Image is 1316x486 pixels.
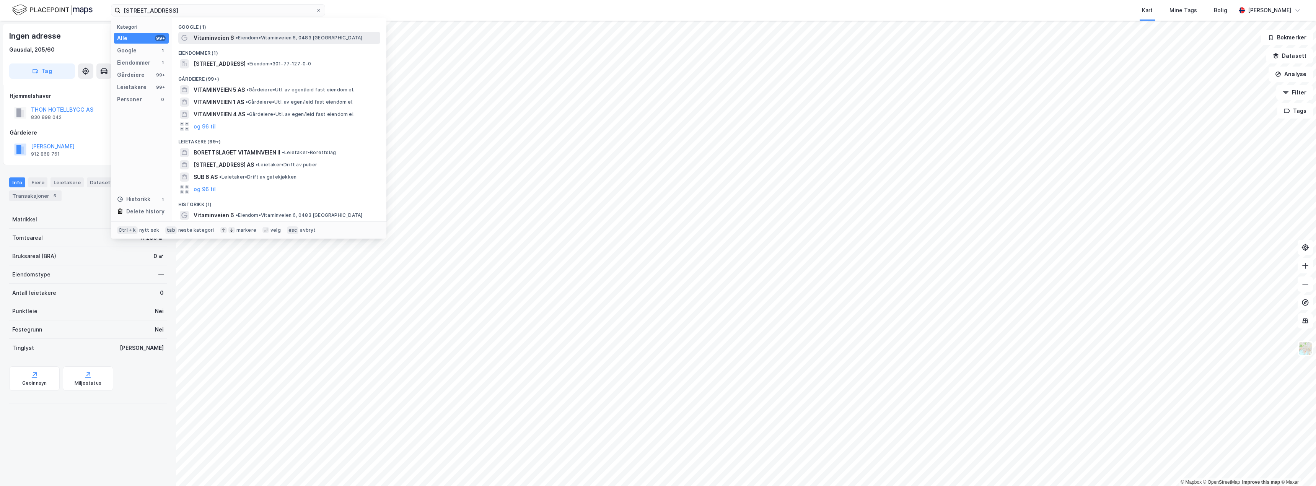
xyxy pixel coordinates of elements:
div: 912 868 761 [31,151,60,157]
div: Delete history [126,207,164,216]
div: Leietakere (99+) [172,133,386,146]
span: VITAMINVEIEN 1 AS [194,98,244,107]
div: Gårdeiere [117,70,145,80]
button: Tags [1277,103,1313,119]
span: Leietaker • Drift av puber [256,162,317,168]
span: Vitaminveien 6 [194,33,234,42]
div: 0 ㎡ [153,252,164,261]
div: Tinglyst [12,343,34,353]
div: esc [287,226,299,234]
div: Kategori [117,24,169,30]
div: velg [270,227,281,233]
div: Leietakere [117,83,147,92]
span: BORETTSLAGET VITAMINVEIEN II [194,148,280,157]
div: Eiere [28,177,47,187]
span: • [256,162,258,167]
button: og 96 til [194,185,216,194]
a: Mapbox [1181,479,1202,485]
div: 830 898 042 [31,114,62,120]
button: Bokmerker [1261,30,1313,45]
div: Tomteareal [12,233,43,242]
span: • [236,35,238,41]
div: 1 [160,47,166,54]
div: Gårdeiere (99+) [172,70,386,84]
div: 1 [160,196,166,202]
img: logo.f888ab2527a4732fd821a326f86c7f29.svg [12,3,93,17]
div: Punktleie [12,307,37,316]
div: Historikk [117,195,150,204]
span: Leietaker • Drift av gatekjøkken [219,174,296,180]
button: Filter [1276,85,1313,100]
div: [PERSON_NAME] [1248,6,1292,15]
div: 0 [160,288,164,297]
div: Datasett [87,177,116,187]
div: Eiendommer (1) [172,44,386,58]
span: Gårdeiere • Utl. av egen/leid fast eiendom el. [246,87,354,93]
input: Søk på adresse, matrikkel, gårdeiere, leietakere eller personer [121,5,316,16]
div: 1 [160,60,166,66]
button: Tag [9,63,75,79]
span: • [247,61,249,67]
div: Google (1) [172,18,386,32]
div: Eiendommer [117,58,150,67]
span: • [282,150,284,155]
div: Miljøstatus [75,380,101,386]
span: Gårdeiere • Utl. av egen/leid fast eiendom el. [246,99,353,105]
div: [PERSON_NAME] [120,343,164,353]
div: Ctrl + k [117,226,138,234]
div: Leietakere [50,177,84,187]
div: avbryt [300,227,316,233]
span: Eiendom • Vitaminveien 6, 0483 [GEOGRAPHIC_DATA] [236,212,362,218]
div: Historikk (1) [172,195,386,209]
span: • [246,87,249,93]
div: Hjemmelshaver [10,91,166,101]
div: Info [9,177,25,187]
div: Geoinnsyn [22,380,47,386]
div: neste kategori [178,227,214,233]
div: tab [165,226,177,234]
div: Google [117,46,137,55]
span: VITAMINVEIEN 4 AS [194,110,245,119]
span: Leietaker • Borettslag [282,150,336,156]
div: Kontrollprogram for chat [1278,449,1316,486]
span: Eiendom • Vitaminveien 6, 0483 [GEOGRAPHIC_DATA] [236,35,362,41]
div: Bolig [1214,6,1227,15]
span: [STREET_ADDRESS] [194,59,246,68]
div: Gausdal, 205/60 [9,45,55,54]
span: • [246,99,248,105]
button: og 96 til [194,122,216,131]
div: Transaksjoner [9,190,62,201]
div: Nei [155,307,164,316]
img: Z [1298,341,1313,356]
a: OpenStreetMap [1203,479,1240,485]
div: Nei [155,325,164,334]
div: Antall leietakere [12,288,56,297]
span: VITAMINVEIEN 5 AS [194,85,245,94]
span: [STREET_ADDRESS] AS [194,160,254,169]
span: • [247,111,249,117]
div: Alle [117,34,127,43]
div: 0 [160,96,166,102]
button: Datasett [1266,48,1313,63]
button: Analyse [1269,67,1313,82]
iframe: Chat Widget [1278,449,1316,486]
span: • [236,212,238,218]
div: 99+ [155,72,166,78]
div: Personer [117,95,142,104]
div: Gårdeiere [10,128,166,137]
span: Vitaminveien 6 [194,211,234,220]
div: 5 [51,192,59,200]
span: Eiendom • 301-77-127-0-0 [247,61,311,67]
a: Improve this map [1242,479,1280,485]
div: — [158,270,164,279]
div: Bruksareal (BRA) [12,252,56,261]
div: Ingen adresse [9,30,62,42]
div: nytt søk [139,227,160,233]
div: 99+ [155,84,166,90]
div: 99+ [155,35,166,41]
span: SUB 6 AS [194,172,218,182]
div: Festegrunn [12,325,42,334]
span: Gårdeiere • Utl. av egen/leid fast eiendom el. [247,111,355,117]
div: Eiendomstype [12,270,50,279]
div: Kart [1142,6,1153,15]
